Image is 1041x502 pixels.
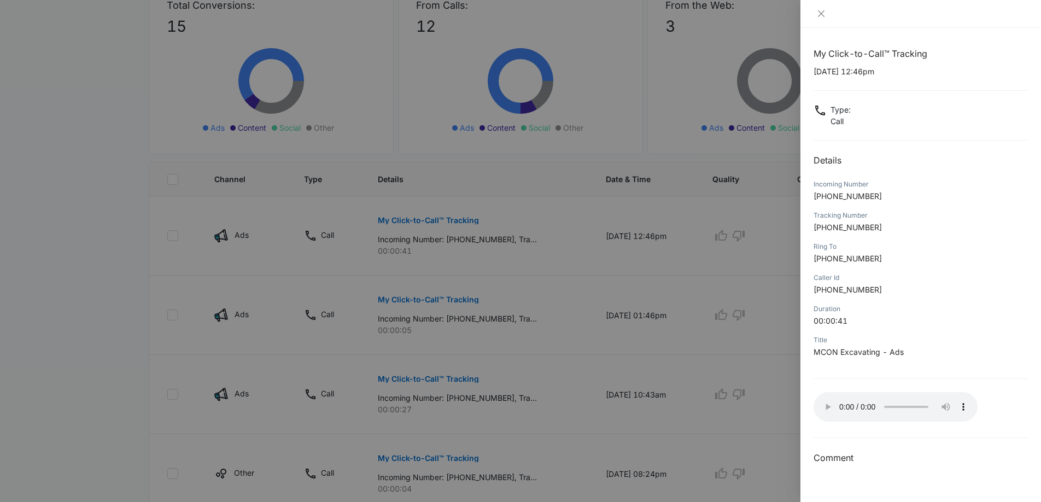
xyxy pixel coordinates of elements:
[814,66,1028,77] p: [DATE] 12:46pm
[814,273,1028,283] div: Caller Id
[814,451,1028,464] h3: Comment
[814,242,1028,252] div: Ring To
[814,347,904,357] span: MCON Excavating - Ads
[814,223,882,232] span: [PHONE_NUMBER]
[814,179,1028,189] div: Incoming Number
[814,154,1028,167] h2: Details
[814,285,882,294] span: [PHONE_NUMBER]
[814,211,1028,220] div: Tracking Number
[814,254,882,263] span: [PHONE_NUMBER]
[814,47,1028,60] h1: My Click-to-Call™ Tracking
[814,335,1028,345] div: Title
[831,115,851,127] p: Call
[814,316,847,325] span: 00:00:41
[817,9,826,18] span: close
[831,104,851,115] p: Type :
[814,191,882,201] span: [PHONE_NUMBER]
[814,9,829,19] button: Close
[814,392,978,422] audio: Your browser does not support the audio tag.
[814,304,1028,314] div: Duration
